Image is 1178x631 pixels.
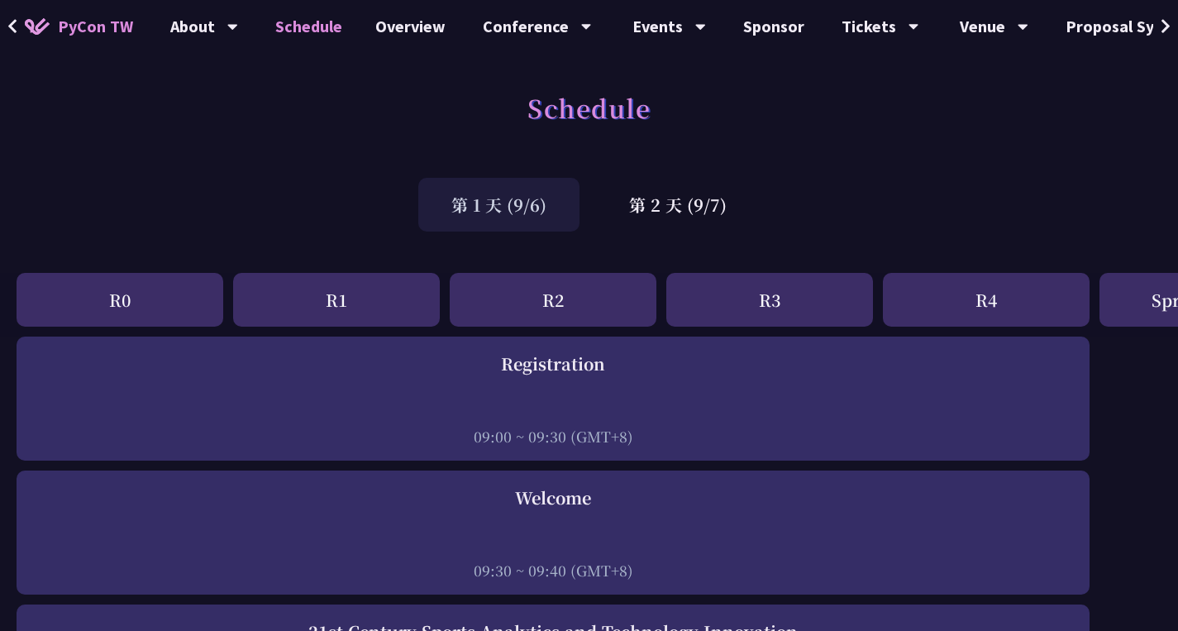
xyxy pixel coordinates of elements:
div: R0 [17,273,223,327]
img: Home icon of PyCon TW 2025 [25,18,50,35]
div: Registration [25,351,1081,376]
div: 09:30 ~ 09:40 (GMT+8) [25,560,1081,581]
div: R4 [883,273,1090,327]
div: R1 [233,273,440,327]
a: PyCon TW [8,6,150,47]
div: 第 2 天 (9/7) [596,178,760,232]
div: 第 1 天 (9/6) [418,178,579,232]
div: Welcome [25,485,1081,510]
div: R3 [666,273,873,327]
span: PyCon TW [58,14,133,39]
div: R2 [450,273,656,327]
div: 09:00 ~ 09:30 (GMT+8) [25,426,1081,447]
h1: Schedule [527,83,651,132]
